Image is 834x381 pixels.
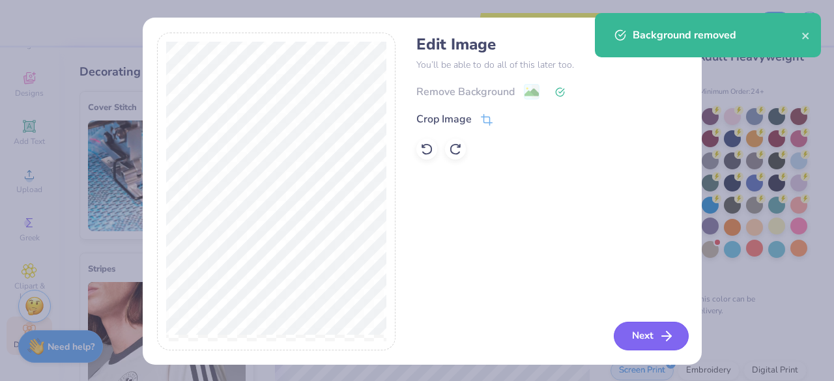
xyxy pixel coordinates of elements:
button: Next [614,322,689,350]
div: Crop Image [416,111,472,127]
h4: Edit Image [416,35,687,54]
div: Background removed [633,27,801,43]
p: You’ll be able to do all of this later too. [416,58,687,72]
button: close [801,27,811,43]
